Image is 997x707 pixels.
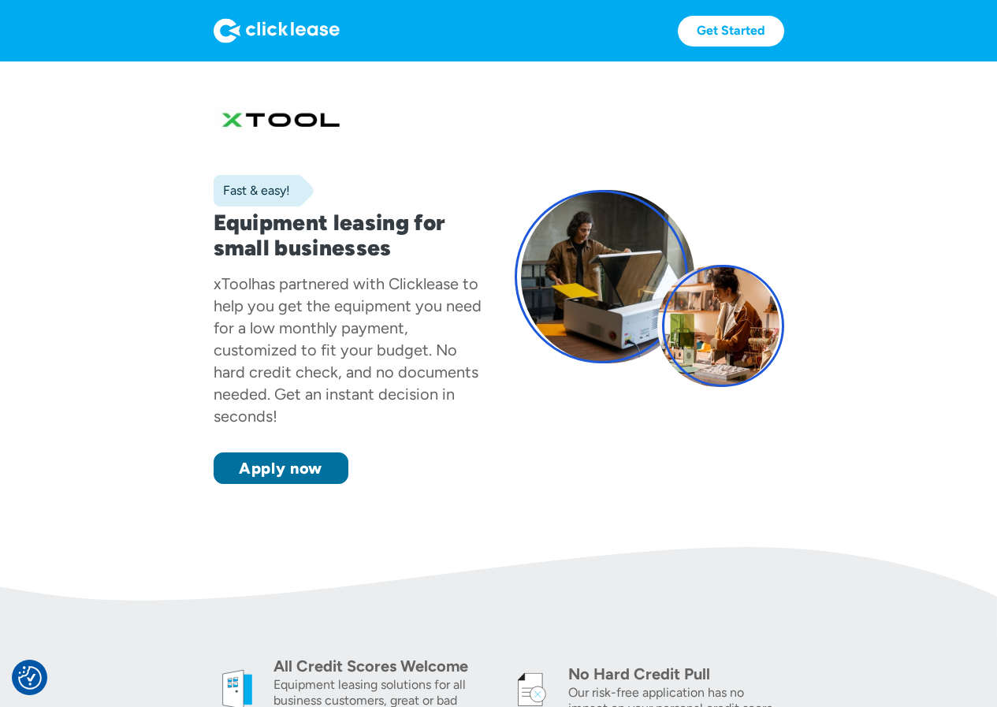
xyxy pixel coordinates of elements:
a: Get Started [678,16,784,47]
div: All Credit Scores Welcome [273,655,489,677]
div: Fast & easy! [214,183,290,199]
div: xTool [214,274,251,293]
a: Apply now [214,452,348,484]
img: Logo [214,18,340,43]
button: Consent Preferences [18,666,42,690]
div: No Hard Credit Pull [568,663,784,685]
div: has partnered with Clicklease to help you get the equipment you need for a low monthly payment, c... [214,274,482,426]
h1: Equipment leasing for small businesses [214,210,483,260]
img: Revisit consent button [18,666,42,690]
